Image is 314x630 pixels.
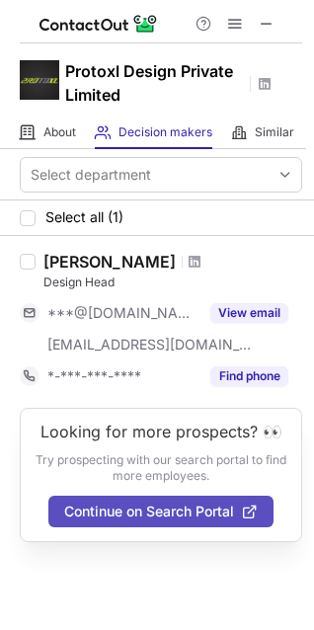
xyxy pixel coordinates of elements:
div: Design Head [43,274,302,291]
p: Try prospecting with our search portal to find more employees. [35,452,287,484]
img: ContactOut v5.3.10 [39,12,158,36]
span: Decision makers [118,124,212,140]
button: Reveal Button [210,366,288,386]
div: [PERSON_NAME] [43,252,176,272]
span: [EMAIL_ADDRESS][DOMAIN_NAME] [47,336,253,354]
img: 5eaf720ec87f0123da07faec97a5da2d [20,60,59,100]
span: Select all (1) [45,209,123,225]
span: Similar [255,124,294,140]
button: Continue on Search Portal [48,496,274,527]
button: Reveal Button [210,303,288,323]
span: ***@[DOMAIN_NAME] [47,304,198,322]
header: Looking for more prospects? 👀 [40,423,282,440]
span: Continue on Search Portal [64,504,234,519]
div: Select department [31,165,151,185]
span: About [43,124,76,140]
h1: Protoxl Design Private Limited [65,59,243,107]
